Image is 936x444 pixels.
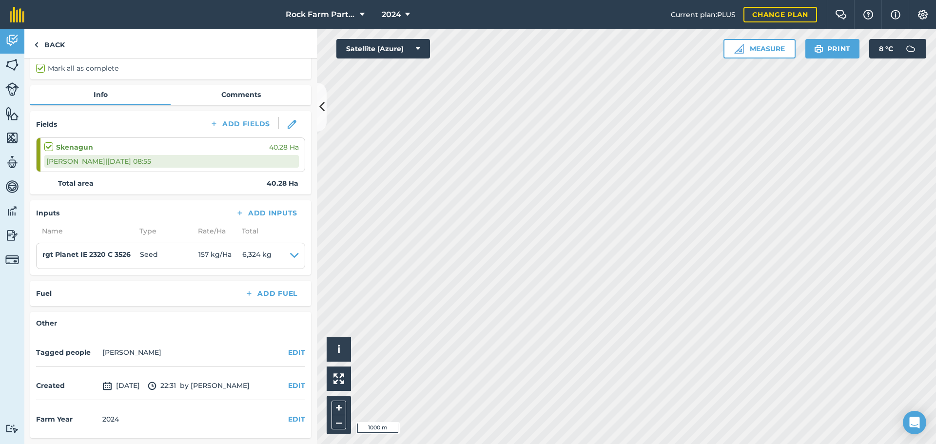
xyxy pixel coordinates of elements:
div: by [PERSON_NAME] [36,372,305,400]
button: Print [805,39,860,58]
img: svg+xml;base64,PD94bWwgdmVyc2lvbj0iMS4wIiBlbmNvZGluZz0idXRmLTgiPz4KPCEtLSBHZW5lcmF0b3I6IEFkb2JlIE... [5,253,19,267]
h4: Inputs [36,208,59,218]
img: svg+xml;base64,PHN2ZyB4bWxucz0iaHR0cDovL3d3dy53My5vcmcvMjAwMC9zdmciIHdpZHRoPSIxOSIgaGVpZ2h0PSIyNC... [814,43,823,55]
li: [PERSON_NAME] [102,347,161,358]
span: 40.28 Ha [269,142,299,153]
span: [DATE] [102,380,140,392]
span: Rate/ Ha [192,226,236,236]
span: 157 kg / Ha [198,249,242,263]
h4: Farm Year [36,414,98,425]
span: Type [134,226,192,236]
span: Seed [140,249,198,263]
button: 8 °C [869,39,926,58]
img: svg+xml;base64,PD94bWwgdmVyc2lvbj0iMS4wIiBlbmNvZGluZz0idXRmLTgiPz4KPCEtLSBHZW5lcmF0b3I6IEFkb2JlIE... [5,33,19,48]
span: Name [36,226,134,236]
span: Current plan : PLUS [671,9,736,20]
img: svg+xml;base64,PHN2ZyB3aWR0aD0iMTgiIGhlaWdodD0iMTgiIHZpZXdCb3g9IjAgMCAxOCAxOCIgZmlsbD0ibm9uZSIgeG... [288,120,296,129]
span: Rock Farm Partners I1381096 [286,9,356,20]
span: 22:31 [148,380,176,392]
img: svg+xml;base64,PHN2ZyB4bWxucz0iaHR0cDovL3d3dy53My5vcmcvMjAwMC9zdmciIHdpZHRoPSI1NiIgaGVpZ2h0PSI2MC... [5,106,19,121]
span: 2024 [382,9,401,20]
span: 8 ° C [879,39,893,58]
button: + [331,401,346,415]
h4: Fuel [36,288,52,299]
strong: Skenagun [56,142,93,153]
img: Four arrows, one pointing top left, one top right, one bottom right and the last bottom left [333,373,344,384]
img: svg+xml;base64,PHN2ZyB4bWxucz0iaHR0cDovL3d3dy53My5vcmcvMjAwMC9zdmciIHdpZHRoPSIxNyIgaGVpZ2h0PSIxNy... [891,9,900,20]
img: svg+xml;base64,PD94bWwgdmVyc2lvbj0iMS4wIiBlbmNvZGluZz0idXRmLTgiPz4KPCEtLSBHZW5lcmF0b3I6IEFkb2JlIE... [102,380,112,392]
img: Two speech bubbles overlapping with the left bubble in the forefront [835,10,847,19]
img: svg+xml;base64,PD94bWwgdmVyc2lvbj0iMS4wIiBlbmNvZGluZz0idXRmLTgiPz4KPCEtLSBHZW5lcmF0b3I6IEFkb2JlIE... [5,179,19,194]
h4: Tagged people [36,347,98,358]
h4: Fields [36,119,57,130]
button: Add Fuel [237,287,305,300]
div: [PERSON_NAME] | [DATE] 08:55 [44,155,299,168]
a: Change plan [743,7,817,22]
a: Info [30,85,171,104]
strong: Total area [58,178,94,189]
button: EDIT [288,414,305,425]
img: svg+xml;base64,PD94bWwgdmVyc2lvbj0iMS4wIiBlbmNvZGluZz0idXRmLTgiPz4KPCEtLSBHZW5lcmF0b3I6IEFkb2JlIE... [5,82,19,96]
h4: Created [36,380,98,391]
h4: rgt Planet IE 2320 C 3526 [42,249,140,260]
button: EDIT [288,380,305,391]
img: svg+xml;base64,PD94bWwgdmVyc2lvbj0iMS4wIiBlbmNvZGluZz0idXRmLTgiPz4KPCEtLSBHZW5lcmF0b3I6IEFkb2JlIE... [5,155,19,170]
img: svg+xml;base64,PHN2ZyB4bWxucz0iaHR0cDovL3d3dy53My5vcmcvMjAwMC9zdmciIHdpZHRoPSI5IiBoZWlnaHQ9IjI0Ii... [34,39,39,51]
img: svg+xml;base64,PD94bWwgdmVyc2lvbj0iMS4wIiBlbmNvZGluZz0idXRmLTgiPz4KPCEtLSBHZW5lcmF0b3I6IEFkb2JlIE... [5,204,19,218]
label: Mark all as complete [36,63,118,74]
img: svg+xml;base64,PD94bWwgdmVyc2lvbj0iMS4wIiBlbmNvZGluZz0idXRmLTgiPz4KPCEtLSBHZW5lcmF0b3I6IEFkb2JlIE... [5,228,19,243]
img: svg+xml;base64,PD94bWwgdmVyc2lvbj0iMS4wIiBlbmNvZGluZz0idXRmLTgiPz4KPCEtLSBHZW5lcmF0b3I6IEFkb2JlIE... [901,39,920,58]
img: A question mark icon [862,10,874,19]
button: EDIT [288,347,305,358]
img: svg+xml;base64,PD94bWwgdmVyc2lvbj0iMS4wIiBlbmNvZGluZz0idXRmLTgiPz4KPCEtLSBHZW5lcmF0b3I6IEFkb2JlIE... [148,380,156,392]
button: Add Fields [202,117,278,131]
button: i [327,337,351,362]
summary: rgt Planet IE 2320 C 3526Seed157 kg/Ha6,324 kg [42,249,299,263]
button: – [331,415,346,429]
img: svg+xml;base64,PHN2ZyB4bWxucz0iaHR0cDovL3d3dy53My5vcmcvMjAwMC9zdmciIHdpZHRoPSI1NiIgaGVpZ2h0PSI2MC... [5,58,19,72]
span: i [337,343,340,355]
button: Satellite (Azure) [336,39,430,58]
strong: 40.28 Ha [267,178,298,189]
span: Total [236,226,258,236]
img: svg+xml;base64,PHN2ZyB4bWxucz0iaHR0cDovL3d3dy53My5vcmcvMjAwMC9zdmciIHdpZHRoPSI1NiIgaGVpZ2h0PSI2MC... [5,131,19,145]
button: Add Inputs [228,206,305,220]
img: svg+xml;base64,PD94bWwgdmVyc2lvbj0iMS4wIiBlbmNvZGluZz0idXRmLTgiPz4KPCEtLSBHZW5lcmF0b3I6IEFkb2JlIE... [5,424,19,433]
img: Ruler icon [734,44,744,54]
img: A cog icon [917,10,929,19]
span: 6,324 kg [242,249,272,263]
a: Back [24,29,75,58]
img: fieldmargin Logo [10,7,24,22]
div: Open Intercom Messenger [903,411,926,434]
div: 2024 [102,414,119,425]
a: Comments [171,85,311,104]
h4: Other [36,318,305,328]
button: Measure [723,39,796,58]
